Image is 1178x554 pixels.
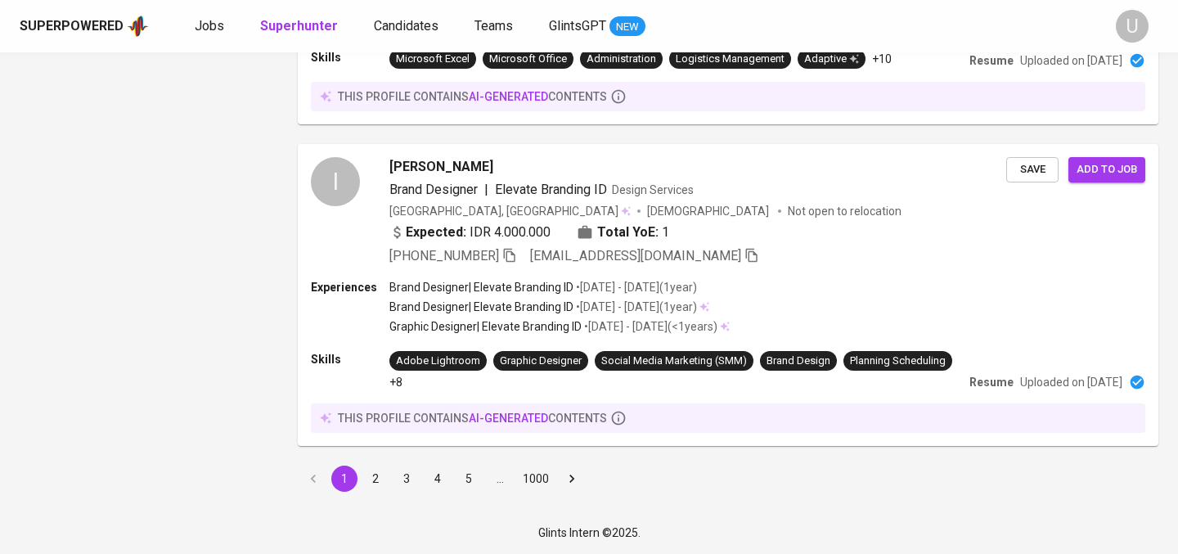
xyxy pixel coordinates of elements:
a: Teams [474,16,516,37]
a: Superhunter [260,16,341,37]
div: Social Media Marketing (SMM) [601,354,747,369]
p: Resume [969,374,1014,390]
button: Save [1006,157,1059,182]
div: IDR 4.000.000 [389,223,551,242]
span: Brand Designer [389,182,478,197]
div: I [311,157,360,206]
div: U [1116,10,1149,43]
p: this profile contains contents [338,410,607,426]
p: Experiences [311,279,389,295]
span: [DEMOGRAPHIC_DATA] [647,203,771,219]
button: Go to page 4 [425,466,451,492]
span: AI-generated [469,90,548,103]
nav: pagination navigation [298,466,587,492]
span: Add to job [1077,160,1137,179]
div: Microsoft Office [489,52,567,67]
button: page 1 [331,466,357,492]
span: GlintsGPT [549,18,606,34]
a: Jobs [195,16,227,37]
p: • [DATE] - [DATE] ( <1 years ) [582,318,717,335]
p: Resume [969,52,1014,69]
span: AI-generated [469,412,548,425]
div: Adaptive [804,52,859,67]
b: Superhunter [260,18,338,34]
div: Graphic Designer [500,354,582,369]
div: Administration [587,52,656,67]
span: Candidates [374,18,438,34]
img: app logo [127,14,149,38]
b: Expected: [406,223,466,242]
a: Superpoweredapp logo [20,14,149,38]
p: Skills [311,49,389,65]
a: GlintsGPT NEW [549,16,645,37]
p: • [DATE] - [DATE] ( 1 year ) [573,279,697,295]
p: Brand Designer | Elevate Branding ID [389,299,573,315]
span: Teams [474,18,513,34]
button: Go to page 5 [456,466,482,492]
div: Superpowered [20,17,124,36]
div: [GEOGRAPHIC_DATA], [GEOGRAPHIC_DATA] [389,203,631,219]
div: … [487,471,513,487]
p: Skills [311,351,389,367]
button: Add to job [1068,157,1145,182]
span: Jobs [195,18,224,34]
span: [EMAIL_ADDRESS][DOMAIN_NAME] [530,248,741,263]
b: Total YoE: [597,223,659,242]
div: Planning Scheduling [850,354,946,369]
p: Not open to relocation [788,203,901,219]
span: Design Services [612,183,694,196]
span: | [484,180,488,200]
a: Candidates [374,16,442,37]
p: Uploaded on [DATE] [1020,52,1122,69]
p: this profile contains contents [338,88,607,105]
div: Brand Design [767,354,830,369]
div: Logistics Management [676,52,785,67]
p: Uploaded on [DATE] [1020,374,1122,390]
a: I[PERSON_NAME]Brand Designer|Elevate Branding IDDesign Services[GEOGRAPHIC_DATA], [GEOGRAPHIC_DAT... [298,144,1158,446]
button: Go to page 2 [362,466,389,492]
p: Graphic Designer | Elevate Branding ID [389,318,582,335]
p: Brand Designer | Elevate Branding ID [389,279,573,295]
button: Go to page 3 [393,466,420,492]
div: Microsoft Excel [396,52,470,67]
p: • [DATE] - [DATE] ( 1 year ) [573,299,697,315]
div: Adobe Lightroom [396,354,480,369]
p: +8 [389,374,402,390]
button: Go to next page [559,466,585,492]
button: Go to page 1000 [518,466,554,492]
span: 1 [662,223,669,242]
p: +10 [872,51,892,67]
span: [PERSON_NAME] [389,157,493,177]
span: Save [1014,160,1050,179]
span: Elevate Branding ID [495,182,607,197]
span: NEW [609,19,645,35]
span: [PHONE_NUMBER] [389,248,499,263]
